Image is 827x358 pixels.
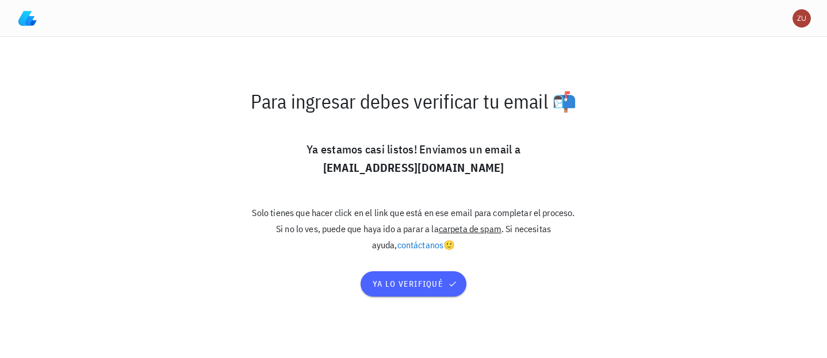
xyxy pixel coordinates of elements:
button: ya lo verifiqué [361,271,466,297]
p: Para ingresar debes verificar tu email 📬 [248,90,579,113]
p: Ya estamos casi listos! Enviamos un email a [248,140,579,177]
span: ya lo verifiqué [372,279,455,289]
img: LedgiFi [18,9,37,28]
p: Solo tienes que hacer click en el link que está en ese email para completar el proceso. Si no lo ... [248,205,579,253]
span: carpeta de spam [439,223,501,234]
a: contáctanos [397,239,444,251]
div: avatar [792,9,811,28]
b: [EMAIL_ADDRESS][DOMAIN_NAME] [323,160,504,175]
